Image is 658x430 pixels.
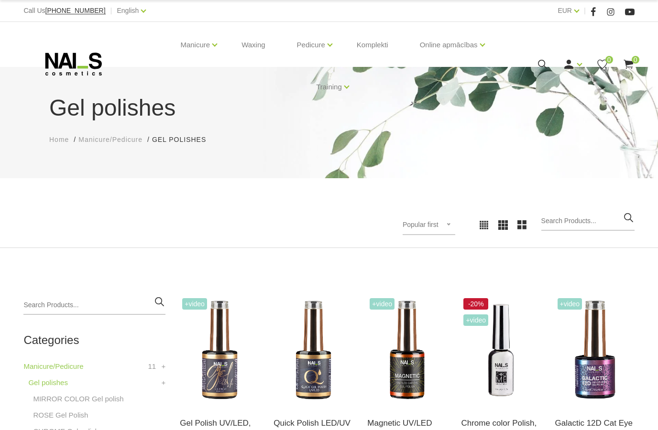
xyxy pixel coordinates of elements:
[180,26,210,64] a: Manicure
[316,68,342,106] a: Training
[49,135,69,145] a: Home
[623,58,635,70] a: 0
[180,296,259,405] img: Long-lasting, intensely pigmented gel polish. Easy to apply, dries well, does not shrink or pull ...
[274,296,353,405] img: Quick, easy, and simple!An intensely pigmented gel polish coats the nail brilliantly after just o...
[28,377,68,388] a: Gel polishes
[349,22,396,68] a: Komplekti
[234,22,273,68] a: Waxing
[541,212,635,231] input: Search Products...
[367,296,447,405] img: A long-lasting gel polish consisting of metal micro-particles that can be transformed into differ...
[23,334,165,346] h2: Categories
[148,361,156,372] span: 11
[632,56,639,64] span: 0
[45,7,106,14] a: [PHONE_NUMBER]
[370,298,395,310] span: +Video
[78,136,143,143] span: Manicure/Pedicure
[33,409,88,421] a: ROSE Gel Polish
[420,26,478,64] a: Online apmācības
[461,296,540,405] img: Use Chrome Color gel polish to create the effect of a chrome or mirror finish on the entire nail ...
[555,296,635,405] img: Multi-dimensional magnetic gel polish with fine, reflective chrome particles helps attain the des...
[297,26,325,64] a: Pedicure
[558,298,582,310] span: +Video
[403,221,439,228] span: Popular first
[463,314,488,326] span: +Video
[117,5,139,16] a: English
[161,361,165,372] a: +
[23,5,105,17] div: Call Us
[33,393,123,405] a: MIRROR COLOR Gel polish
[49,136,69,143] span: Home
[78,135,143,145] a: Manicure/Pedicure
[558,5,572,16] a: EUR
[463,298,488,310] span: -20%
[182,298,207,310] span: +Video
[584,5,586,17] span: |
[161,377,165,388] a: +
[605,56,613,64] span: 0
[110,5,112,17] span: |
[23,361,83,372] a: Manicure/Pedicure
[152,135,216,145] li: Gel polishes
[23,296,165,315] input: Search Products...
[596,58,608,70] a: 0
